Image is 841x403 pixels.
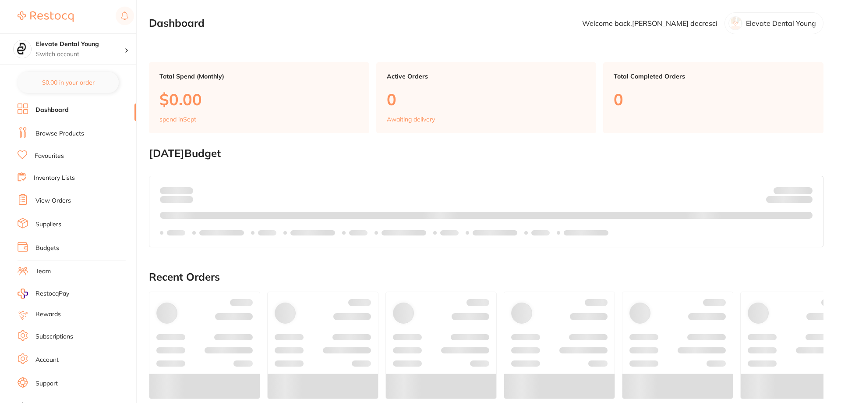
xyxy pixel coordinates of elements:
a: Rewards [35,310,61,319]
p: Elevate Dental Young [746,19,816,27]
a: RestocqPay [18,289,69,299]
strong: $0.00 [797,197,813,205]
p: Remaining: [766,194,813,205]
a: Subscriptions [35,332,73,341]
p: Total Completed Orders [614,73,813,80]
strong: $NaN [795,186,813,194]
a: Total Completed Orders0 [603,62,823,133]
a: Budgets [35,244,59,253]
span: RestocqPay [35,289,69,298]
p: Welcome back, [PERSON_NAME] decresci [582,19,717,27]
a: View Orders [35,196,71,205]
a: Support [35,379,58,388]
a: Team [35,267,51,276]
p: Labels extended [564,229,608,236]
button: $0.00 in your order [18,72,119,93]
p: $0.00 [159,90,359,108]
p: Labels extended [290,229,335,236]
p: Labels [349,229,367,236]
p: 0 [387,90,586,108]
p: Labels [531,229,550,236]
h2: Dashboard [149,17,205,29]
h2: Recent Orders [149,271,823,283]
img: Restocq Logo [18,11,74,22]
p: Budget: [774,187,813,194]
h2: [DATE] Budget [149,147,823,160]
p: month [160,194,193,205]
p: Labels extended [382,229,426,236]
p: Awaiting delivery [387,116,435,123]
p: 0 [614,90,813,108]
p: Labels [167,229,185,236]
a: Restocq Logo [18,7,74,27]
a: Dashboard [35,106,69,114]
p: Labels extended [473,229,517,236]
img: RestocqPay [18,289,28,299]
p: Labels extended [199,229,244,236]
a: Account [35,356,59,364]
a: Favourites [35,152,64,160]
a: Inventory Lists [34,174,75,182]
h4: Elevate Dental Young [36,40,124,49]
img: Elevate Dental Young [14,40,31,58]
strong: $0.00 [178,186,193,194]
p: Spent: [160,187,193,194]
p: Switch account [36,50,124,59]
a: Total Spend (Monthly)$0.00spend inSept [149,62,369,133]
p: Labels [440,229,459,236]
p: spend in Sept [159,116,196,123]
a: Browse Products [35,129,84,138]
a: Active Orders0Awaiting delivery [376,62,597,133]
p: Active Orders [387,73,586,80]
a: Suppliers [35,220,61,229]
p: Labels [258,229,276,236]
p: Total Spend (Monthly) [159,73,359,80]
